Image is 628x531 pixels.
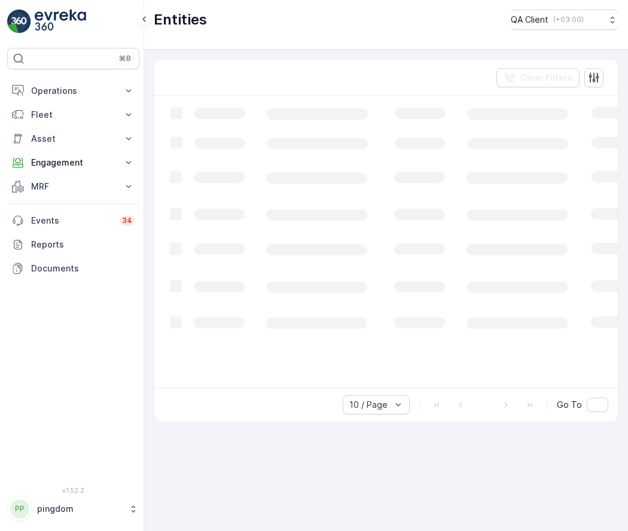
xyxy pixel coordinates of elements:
[553,15,584,25] p: ( +03:00 )
[496,68,580,87] button: Clear Filters
[7,127,139,151] button: Asset
[7,233,139,257] a: Reports
[7,496,139,521] button: PPpingdom
[119,54,131,63] p: ⌘B
[35,10,86,33] img: logo_light-DOdMpM7g.png
[7,151,139,175] button: Engagement
[7,487,139,494] span: v 1.52.2
[122,216,132,225] p: 34
[7,257,139,280] a: Documents
[31,133,115,145] p: Asset
[557,399,582,411] span: Go To
[7,175,139,199] button: MRF
[37,503,123,515] p: pingdom
[511,10,618,30] button: QA Client(+03:00)
[511,14,548,26] p: QA Client
[7,10,31,33] img: logo
[31,181,115,193] p: MRF
[7,103,139,127] button: Fleet
[31,215,112,227] p: Events
[154,10,207,29] p: Entities
[10,499,29,518] div: PP
[31,85,115,97] p: Operations
[31,157,115,169] p: Engagement
[31,239,135,251] p: Reports
[31,109,115,121] p: Fleet
[7,79,139,103] button: Operations
[520,72,572,84] p: Clear Filters
[7,209,139,233] a: Events34
[31,263,135,274] p: Documents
